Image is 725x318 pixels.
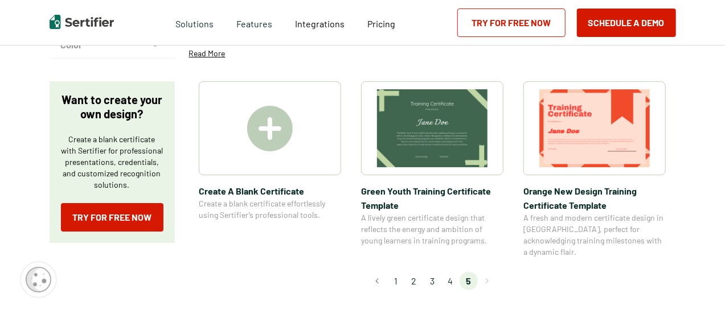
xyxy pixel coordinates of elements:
li: page 2 [405,272,423,290]
span: Pricing [367,18,395,29]
img: Cookie Popup Icon [26,267,51,292]
span: A fresh and modern certificate design in [GEOGRAPHIC_DATA], perfect for acknowledging training mi... [523,212,666,258]
span: Solutions [175,15,214,30]
button: Go to next page [478,272,496,290]
span: Create A Blank Certificate [199,184,341,198]
img: Orange New Design Training Certificate Template [539,89,650,167]
a: Orange New Design Training Certificate TemplateOrange New Design Training Certificate TemplateA f... [523,81,666,258]
span: Orange New Design Training Certificate Template [523,184,666,212]
li: page 4 [441,272,460,290]
span: Integrations [295,18,345,29]
a: Try for Free Now [457,9,566,37]
iframe: Chat Widget [668,263,725,318]
p: Create a blank certificate with Sertifier for professional presentations, credentials, and custom... [61,134,163,191]
li: page 3 [423,272,441,290]
a: Green Youth Training Certificate TemplateGreen Youth Training Certificate TemplateA lively green ... [361,81,503,258]
img: Create A Blank Certificate [247,106,293,151]
span: Features [236,15,272,30]
a: Try for Free Now [61,203,163,232]
span: A lively green certificate design that reflects the energy and ambition of young learners in trai... [361,212,503,246]
button: Schedule a Demo [577,9,676,37]
li: page 5 [460,272,478,290]
p: Want to create your own design? [61,93,163,121]
span: Green Youth Training Certificate Template [361,184,503,212]
a: Pricing [367,15,395,30]
img: Green Youth Training Certificate Template [377,89,488,167]
img: Sertifier | Digital Credentialing Platform [50,15,114,29]
p: Read More [189,48,226,59]
span: Create a blank certificate effortlessly using Sertifier’s professional tools. [199,198,341,221]
button: Go to previous page [368,272,387,290]
a: Integrations [295,15,345,30]
li: page 1 [387,272,405,290]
